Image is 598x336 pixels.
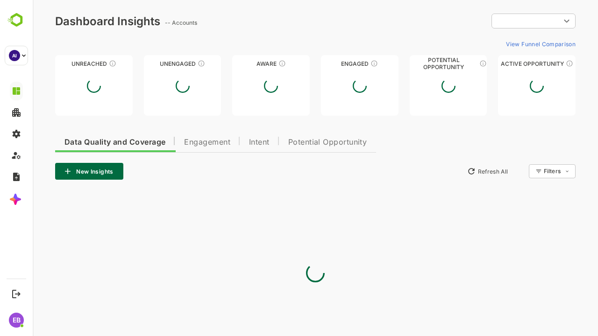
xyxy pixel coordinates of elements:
button: New Insights [22,163,91,180]
div: These accounts have just entered the buying cycle and need further nurturing [246,60,253,67]
div: Engaged [288,60,366,67]
div: Dashboard Insights [22,14,128,28]
div: These accounts are warm, further nurturing would qualify them to MQAs [338,60,345,67]
div: These accounts have not been engaged with for a defined time period [76,60,84,67]
div: Aware [199,60,277,67]
div: These accounts have not shown enough engagement and need nurturing [165,60,172,67]
div: AI [9,50,20,61]
div: Unengaged [111,60,189,67]
ag: -- Accounts [132,19,167,26]
div: Potential Opportunity [377,60,455,67]
div: Active Opportunity [465,60,543,67]
div: These accounts are MQAs and can be passed on to Inside Sales [447,60,454,67]
div: These accounts have open opportunities which might be at any of the Sales Stages [533,60,541,67]
button: Refresh All [430,164,479,179]
span: Intent [216,139,237,146]
button: View Funnel Comparison [470,36,543,51]
button: Logout [10,287,22,300]
span: Potential Opportunity [256,139,335,146]
div: EB [9,313,24,328]
div: ​ [459,13,543,29]
span: Engagement [151,139,198,146]
div: Unreached [22,60,100,67]
div: Filters [511,168,528,175]
img: BambooboxLogoMark.f1c84d78b4c51b1a7b5f700c9845e183.svg [5,11,28,29]
div: Filters [510,163,543,180]
span: Data Quality and Coverage [32,139,133,146]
